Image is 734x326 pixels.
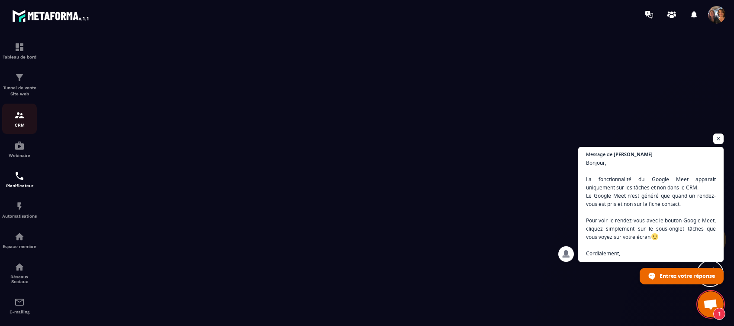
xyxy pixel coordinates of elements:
a: schedulerschedulerPlanificateur [2,164,37,195]
span: Bonjour, La fonctionnalité du Google Meet apparait uniquement sur les tâches et non dans le CRM. ... [586,159,716,258]
a: formationformationTableau de bord [2,36,37,66]
p: Automatisations [2,214,37,218]
img: social-network [14,262,25,272]
a: emailemailE-mailing [2,290,37,321]
a: social-networksocial-networkRéseaux Sociaux [2,255,37,290]
p: Planificateur [2,183,37,188]
img: formation [14,72,25,83]
img: automations [14,231,25,242]
p: E-mailing [2,310,37,314]
a: automationsautomationsWebinaire [2,134,37,164]
p: Réseaux Sociaux [2,274,37,284]
span: 1 [713,308,725,320]
a: automationsautomationsEspace membre [2,225,37,255]
img: automations [14,140,25,151]
p: Tunnel de vente Site web [2,85,37,97]
p: Tableau de bord [2,55,37,59]
span: [PERSON_NAME] [614,152,653,156]
span: Message de [586,152,612,156]
img: formation [14,110,25,121]
a: formationformationTunnel de vente Site web [2,66,37,104]
p: CRM [2,123,37,127]
span: Entrez votre réponse [660,268,715,284]
img: scheduler [14,171,25,181]
p: Espace membre [2,244,37,249]
div: Ouvrir le chat [698,291,724,317]
p: Webinaire [2,153,37,158]
img: email [14,297,25,307]
a: automationsautomationsAutomatisations [2,195,37,225]
a: formationformationCRM [2,104,37,134]
img: automations [14,201,25,212]
img: formation [14,42,25,52]
img: logo [12,8,90,23]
